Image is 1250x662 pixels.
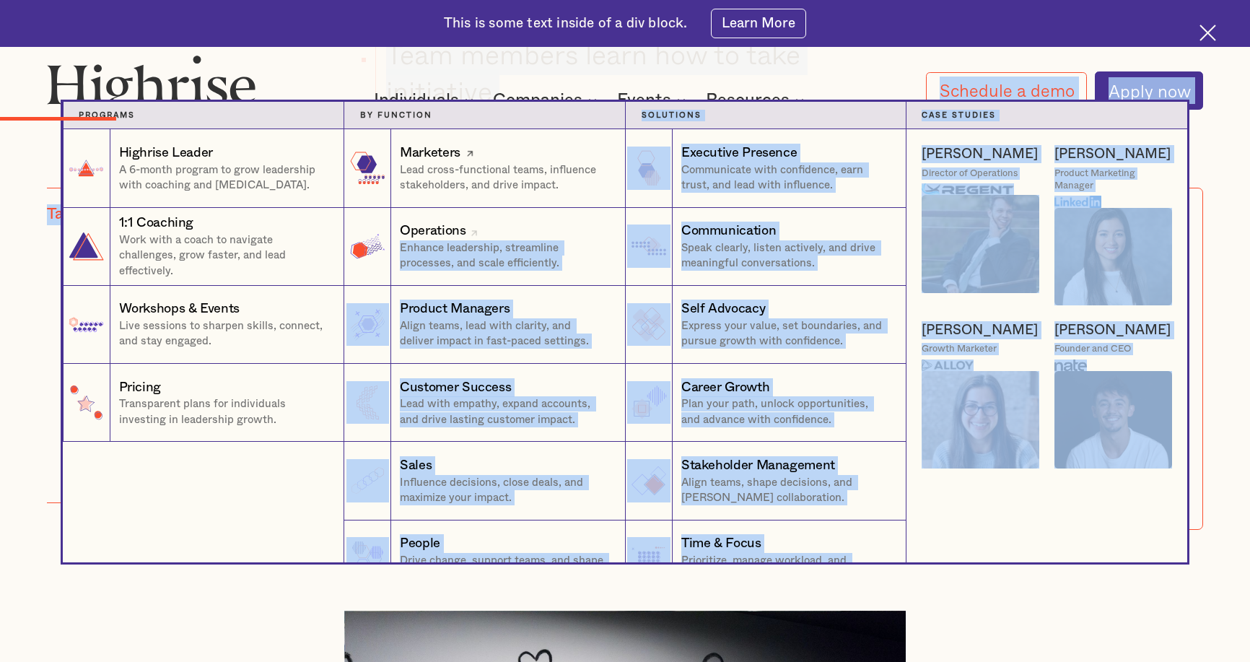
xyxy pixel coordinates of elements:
div: Highrise Leader [119,144,213,162]
img: Cross icon [1199,25,1216,41]
div: 1:1 Coaching [119,214,194,232]
p: Align teams, shape decisions, and [PERSON_NAME] collaboration. [681,475,890,505]
div: Time & Focus [681,534,761,553]
a: Executive PresenceCommunicate with confidence, earn trust, and lead with influence. [625,129,906,207]
div: Resources [706,92,808,109]
p: Enhance leadership, streamline processes, and scale efficiently. [400,240,609,271]
a: OperationsEnhance leadership, streamline processes, and scale efficiently. [344,208,625,286]
a: Self AdvocacyExpress your value, set boundaries, and pursue growth with confidence. [625,286,906,364]
div: Founder and CEO [1054,343,1131,355]
a: [PERSON_NAME] [1054,321,1171,339]
a: 1:1 CoachingWork with a coach to navigate challenges, grow faster, and lead effectively. [63,208,344,286]
p: Plan your path, unlock opportunities, and advance with confidence. [681,396,890,427]
p: Work with a coach to navigate challenges, grow faster, and lead effectively. [119,232,328,279]
div: People [400,534,440,553]
div: Product Marketing Manager [1054,167,1171,193]
div: Events [617,92,690,109]
a: [PERSON_NAME] [922,321,1038,339]
p: Lead cross-functional teams, influence stakeholders, and drive impact. [400,162,609,193]
p: Prioritize, manage workload, and prevent burnout. [681,553,890,583]
a: SalesInfluence decisions, close deals, and maximize your impact. [344,442,625,520]
a: Schedule a demo [926,72,1087,110]
div: Pricing [119,378,161,397]
p: Communicate with confidence, earn trust, and lead with influence. [681,162,890,193]
p: Transparent plans for individuals investing in leadership growth. [119,396,328,427]
a: Stakeholder ManagementAlign teams, shape decisions, and [PERSON_NAME] collaboration. [625,442,906,520]
div: Individuals [374,92,478,109]
p: Express your value, set boundaries, and pursue growth with confidence. [681,318,890,349]
div: Individuals [374,92,459,109]
a: Time & FocusPrioritize, manage workload, and prevent burnout. [625,521,906,598]
div: This is some text inside of a div block. [444,14,688,33]
div: Companies [493,92,601,109]
p: Speak clearly, listen actively, and drive meaningful conversations. [681,240,890,271]
a: [PERSON_NAME] [922,145,1038,163]
div: Customer Success [400,378,511,397]
a: Customer SuccessLead with empathy, expand accounts, and drive lasting customer impact. [344,364,625,442]
strong: Case Studies [922,111,996,119]
p: Influence decisions, close deals, and maximize your impact. [400,475,609,505]
div: Communication [681,222,776,240]
div: Product Managers [400,300,510,318]
p: A 6-month program to grow leadership with coaching and [MEDICAL_DATA]. [119,162,328,193]
a: Learn More [711,9,806,38]
div: Operations [400,222,466,240]
div: Workshops & Events [119,300,240,318]
div: Sales [400,456,432,475]
strong: by function [360,111,432,119]
div: Executive Presence [681,144,797,162]
div: Career Growth [681,378,769,397]
a: [PERSON_NAME] [1054,145,1171,163]
a: Highrise LeaderA 6-month program to grow leadership with coaching and [MEDICAL_DATA]. [63,129,344,207]
a: MarketersLead cross-functional teams, influence stakeholders, and drive impact. [344,129,625,207]
div: Growth Marketer [922,343,997,355]
p: Lead with empathy, expand accounts, and drive lasting customer impact. [400,396,609,427]
strong: Solutions [642,111,702,119]
div: Stakeholder Management [681,456,835,475]
a: PeopleDrive change, support teams, and shape workplace culture. [344,521,625,598]
a: CommunicationSpeak clearly, listen actively, and drive meaningful conversations. [625,208,906,286]
strong: Programs [79,111,135,119]
a: Workshops & EventsLive sessions to sharpen skills, connect, and stay engaged. [63,286,344,364]
div: Self Advocacy [681,300,765,318]
p: Drive change, support teams, and shape workplace culture. [400,553,609,583]
img: Highrise logo [47,55,256,118]
div: Marketers [400,144,460,162]
div: Events [617,92,671,109]
a: Apply now [1095,71,1203,110]
a: Product ManagersAlign teams, lead with clarity, and deliver impact in fast-paced settings. [344,286,625,364]
a: PricingTransparent plans for individuals investing in leadership growth. [63,364,344,442]
p: Live sessions to sharpen skills, connect, and stay engaged. [119,318,328,349]
div: Resources [706,92,790,109]
div: Companies [493,92,582,109]
p: Align teams, lead with clarity, and deliver impact in fast-paced settings. [400,318,609,349]
a: Career GrowthPlan your path, unlock opportunities, and advance with confidence. [625,364,906,442]
div: Director of Operations [922,167,1018,180]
